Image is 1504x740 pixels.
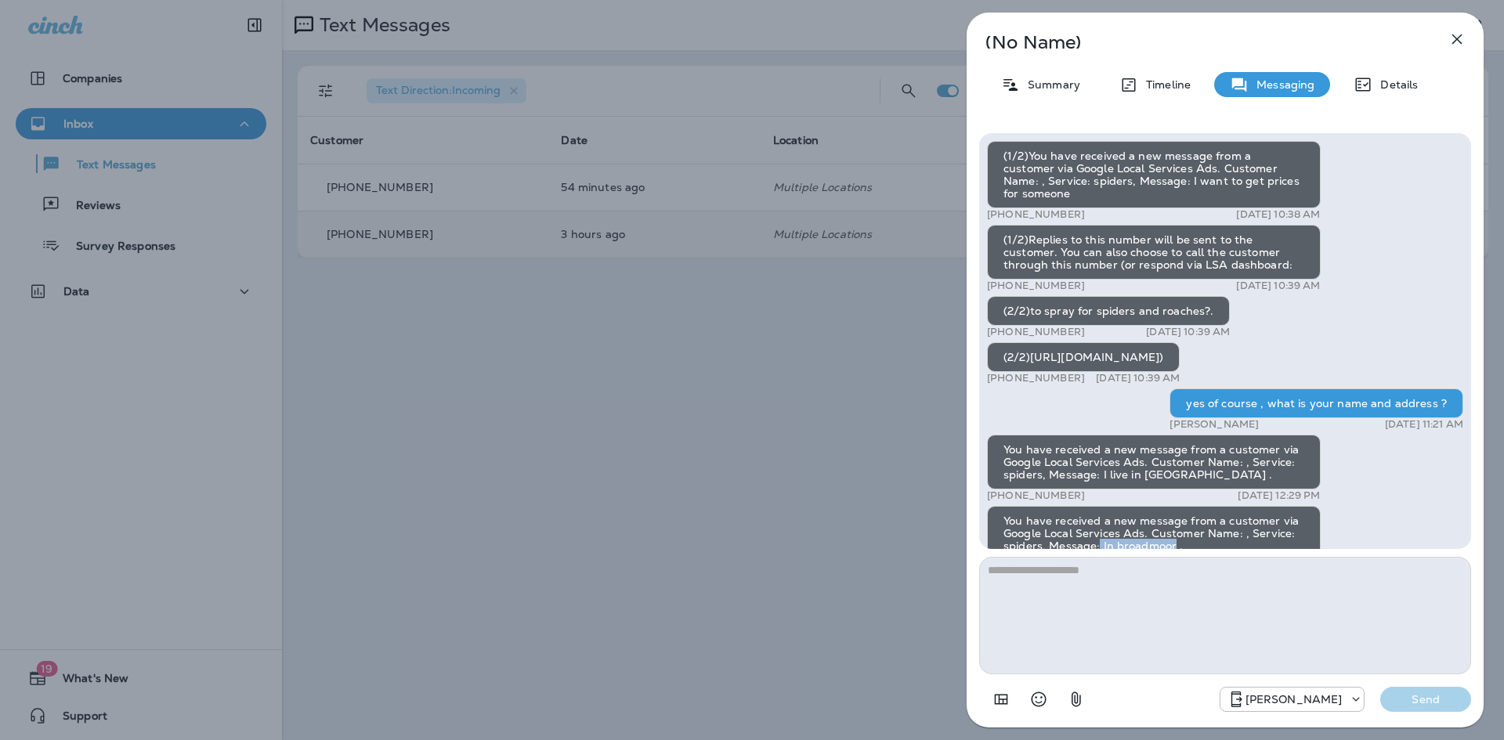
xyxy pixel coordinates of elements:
p: Summary [1020,78,1080,91]
p: [PHONE_NUMBER] [987,280,1085,292]
p: [DATE] 10:38 AM [1236,208,1320,221]
p: [PHONE_NUMBER] [987,372,1085,384]
div: You have received a new message from a customer via Google Local Services Ads. Customer Name: , S... [987,435,1321,489]
p: [DATE] 10:39 AM [1096,372,1180,384]
button: Add in a premade template [985,684,1017,715]
div: (1/2)You have received a new message from a customer via Google Local Services Ads. Customer Name... [987,141,1321,208]
p: [PHONE_NUMBER] [987,489,1085,502]
p: [PERSON_NAME] [1170,418,1259,431]
p: [PHONE_NUMBER] [987,326,1085,338]
p: (No Name) [985,36,1413,49]
div: You have received a new message from a customer via Google Local Services Ads. Customer Name: , S... [987,506,1321,561]
p: [DATE] 10:39 AM [1236,280,1320,292]
button: Select an emoji [1023,684,1054,715]
p: [DATE] 10:39 AM [1146,326,1230,338]
div: (2/2)to spray for spiders and roaches?. [987,296,1230,326]
div: yes of course , what is your name and address ? [1170,388,1463,418]
p: Timeline [1138,78,1191,91]
p: [PERSON_NAME] [1245,693,1343,706]
p: [PHONE_NUMBER] [987,208,1085,221]
p: Details [1372,78,1418,91]
div: (1/2)Replies to this number will be sent to the customer. You can also choose to call the custome... [987,225,1321,280]
p: Messaging [1249,78,1314,91]
p: [DATE] 12:29 PM [1238,489,1320,502]
div: +1 (770) 343-2465 [1220,690,1365,709]
div: (2/2)[URL][DOMAIN_NAME]) [987,342,1180,372]
p: [DATE] 11:21 AM [1385,418,1463,431]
